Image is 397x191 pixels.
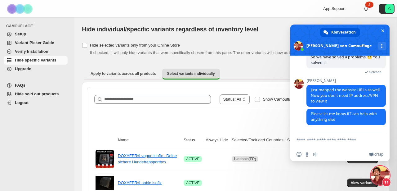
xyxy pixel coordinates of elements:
span: Variant Picker Guide [15,40,54,45]
a: Chat schließen [371,166,390,185]
a: Crisp [369,152,383,157]
span: 1 variants (FR) [234,157,256,161]
span: Setup [15,32,26,36]
a: Variant Picker Guide [4,39,68,47]
button: View variants [347,179,378,187]
span: Hide specific variants [15,58,56,62]
span: So we have solved a problems. You solved it. [311,54,380,65]
span: Einen Emoji einfügen [297,152,301,157]
span: Hide individual/specific variants regardless of inventory level [82,26,258,33]
span: Gelesen [369,70,381,74]
textarea: Verfassen Sie Ihre Nachricht… [297,132,371,148]
img: Camouflage [5,0,36,17]
span: [PERSON_NAME] [306,79,386,83]
img: DOXAFER® vogue isofix - Deine sichere Hundetransportbox [96,150,114,168]
a: DOXAFER® vogue isofix - Deine sichere Hundetransportbox [118,153,177,164]
button: Avatar with initials G [379,4,395,14]
th: Scheduled Hide [285,133,318,147]
a: 2 [363,6,369,12]
text: G [388,7,391,11]
a: DOXAFER® noble isofix [118,180,162,185]
span: Hide sold out products [15,92,59,96]
a: Verify Installation [4,47,68,56]
span: FAQs [15,83,25,88]
span: Logout [15,100,29,105]
a: Konversation [320,28,360,37]
a: Hide specific variants [4,56,68,65]
span: Hide selected variants only from your Online Store [90,43,180,48]
a: Setup [4,30,68,39]
span: Upgrade [15,66,31,71]
span: Audionachricht aufzeichnen [313,152,318,157]
span: Select variants individually [167,71,215,76]
button: Apply to variants across all products [86,69,161,79]
th: Status [182,133,204,147]
span: CAMOUFLAGE [6,24,70,29]
span: View variants [351,180,375,185]
span: Avatar with initials G [385,4,394,13]
a: FAQs [4,81,68,90]
span: ACTIVE [186,157,199,161]
span: Show Camouflage managed products [263,97,330,102]
a: Hide sold out products [4,90,68,98]
th: Always Hide [204,133,230,147]
span: App Support [323,6,346,11]
span: Konversation [331,28,356,37]
div: 2 [365,2,373,8]
span: Chat schließen [379,28,386,34]
span: Verify Installation [15,49,48,54]
a: Upgrade [4,65,68,73]
span: If checked, it will only hide variants that were specifically chosen from this page. The other va... [90,50,297,55]
th: Name [116,133,182,147]
span: Datei senden [305,152,310,157]
span: 11 [382,178,391,187]
span: Crisp [374,152,383,157]
a: Logout [4,98,68,107]
span: Please let me know if I can help with anything else [311,111,377,122]
span: Apply to variants across all products [91,71,156,76]
th: Selected/Excluded Countries [230,133,285,147]
button: Select variants individually [162,69,220,80]
span: Just mapped the website URLs as well. Now you don't need IP address/VPN to view it [311,87,381,104]
span: ACTIVE [186,180,199,185]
